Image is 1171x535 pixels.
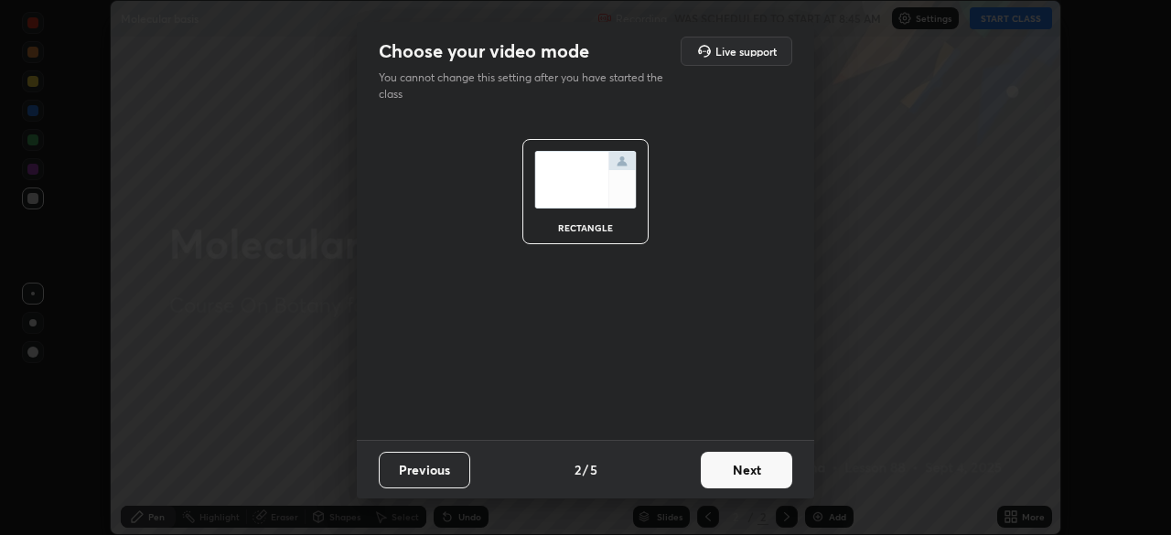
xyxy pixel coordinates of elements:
[379,452,470,488] button: Previous
[590,460,597,479] h4: 5
[379,70,675,102] p: You cannot change this setting after you have started the class
[575,460,581,479] h4: 2
[715,46,777,57] h5: Live support
[534,151,637,209] img: normalScreenIcon.ae25ed63.svg
[701,452,792,488] button: Next
[549,223,622,232] div: rectangle
[379,39,589,63] h2: Choose your video mode
[583,460,588,479] h4: /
